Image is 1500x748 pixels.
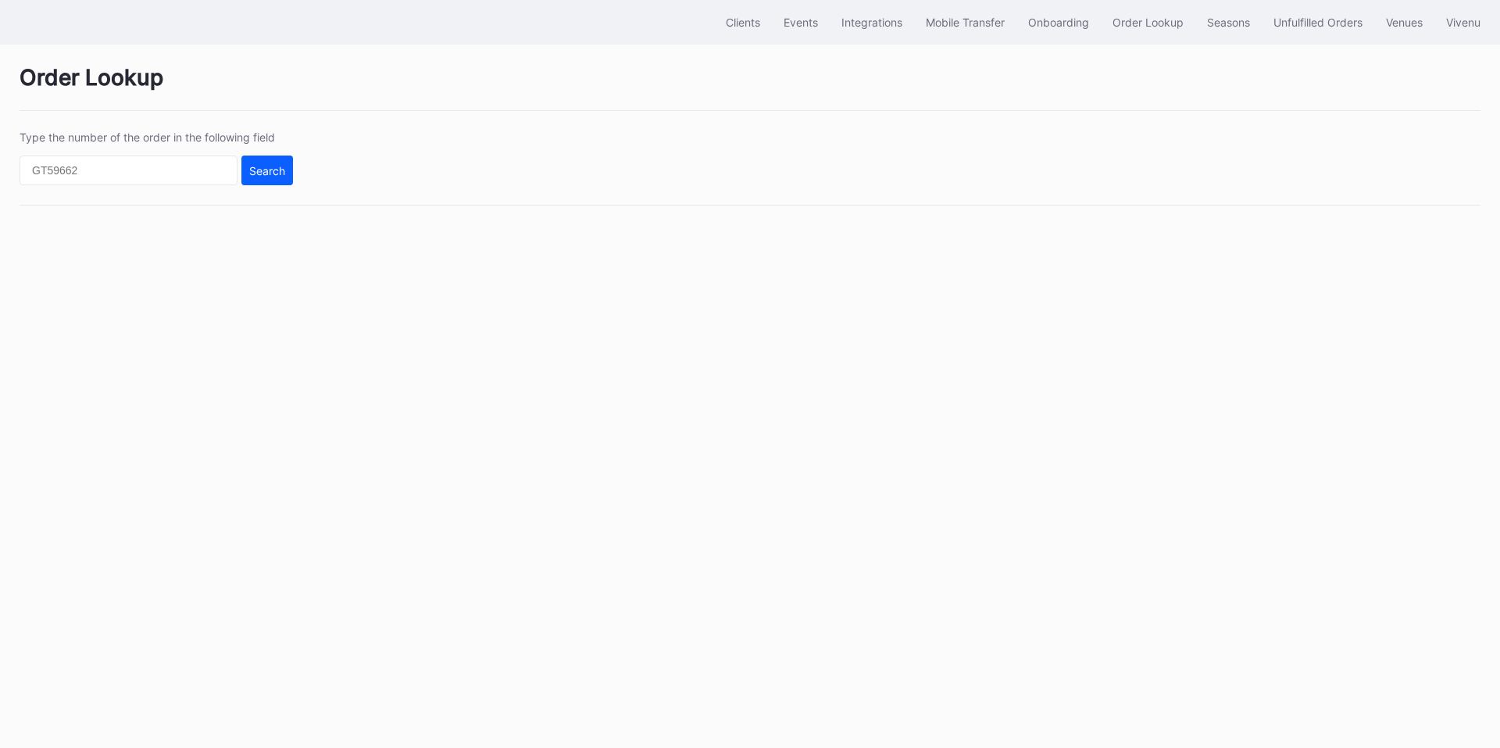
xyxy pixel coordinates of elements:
button: Order Lookup [1101,8,1195,37]
button: Events [772,8,830,37]
div: Venues [1386,16,1423,29]
div: Type the number of the order in the following field [20,131,293,144]
div: Search [249,164,285,177]
div: Integrations [841,16,902,29]
div: Seasons [1207,16,1250,29]
button: Vivenu [1434,8,1492,37]
div: Unfulfilled Orders [1273,16,1362,29]
button: Clients [714,8,772,37]
div: Events [784,16,818,29]
div: Mobile Transfer [926,16,1005,29]
div: Clients [726,16,760,29]
div: Onboarding [1028,16,1089,29]
button: Search [241,156,293,185]
button: Seasons [1195,8,1262,37]
div: Order Lookup [1112,16,1184,29]
button: Venues [1374,8,1434,37]
input: GT59662 [20,156,237,185]
div: Vivenu [1446,16,1480,29]
button: Integrations [830,8,914,37]
button: Unfulfilled Orders [1262,8,1374,37]
button: Onboarding [1016,8,1101,37]
div: Order Lookup [20,64,1480,111]
button: Mobile Transfer [914,8,1016,37]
